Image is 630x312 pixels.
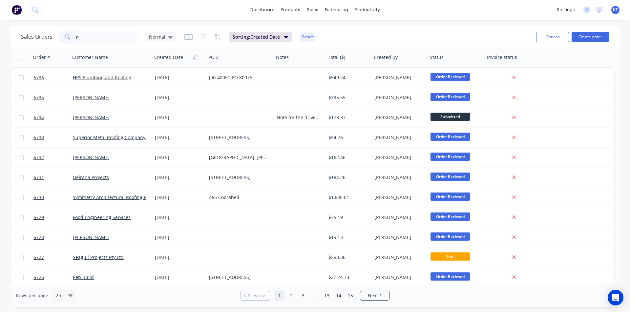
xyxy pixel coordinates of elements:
[241,292,270,299] a: Previous page
[430,232,470,241] span: Order Recieved
[608,290,623,305] div: Open Intercom Messenger
[209,174,268,181] div: [STREET_ADDRESS]
[238,291,392,301] ul: Pagination
[328,74,367,81] div: $549.24
[33,254,44,261] span: 6727
[430,93,470,101] span: Order Recieved
[155,154,204,161] div: [DATE]
[328,134,367,141] div: $54.76
[33,108,73,127] a: 6734
[73,134,161,140] a: Superior Metal Roofing Company Pty Ltd
[328,274,367,281] div: $2,124.73
[33,174,44,181] span: 6731
[233,34,280,40] span: Sorting: Created Date
[33,114,44,121] span: 6734
[209,194,268,201] div: 465 Coorabell
[73,174,109,180] a: Delrana Projects
[374,234,423,241] div: [PERSON_NAME]
[33,267,73,287] a: 6726
[33,208,73,227] a: 6729
[155,194,204,201] div: [DATE]
[209,134,268,141] div: [STREET_ADDRESS]
[278,5,304,15] div: products
[322,5,351,15] div: purchasing
[155,74,204,81] div: [DATE]
[155,94,204,101] div: [DATE]
[430,193,470,201] span: Order Recieved
[322,291,332,301] a: Page 13
[374,254,423,261] div: [PERSON_NAME]
[33,128,73,147] a: 6733
[328,254,367,261] div: $593.36
[276,54,289,61] div: Notes
[536,32,569,42] button: Options
[33,234,44,241] span: 6728
[374,154,423,161] div: [PERSON_NAME]
[155,114,204,121] div: [DATE]
[374,174,423,181] div: [PERSON_NAME]
[12,5,22,15] img: Factory
[368,292,378,299] span: Next
[554,5,578,15] div: settings
[76,30,140,44] input: Search...
[149,33,165,40] span: Normal
[33,228,73,247] a: 6728
[247,5,278,15] a: dashboard
[328,114,367,121] div: $173.37
[155,254,204,261] div: [DATE]
[33,68,73,87] a: 6736
[155,234,204,241] div: [DATE]
[430,153,470,161] span: Order Recieved
[328,154,367,161] div: $162.46
[374,274,423,281] div: [PERSON_NAME]
[328,214,367,221] div: $35.19
[155,174,204,181] div: [DATE]
[374,74,423,81] div: [PERSON_NAME]
[613,7,618,13] span: KT
[430,73,470,81] span: Order Recieved
[286,291,296,301] a: Page 2
[33,88,73,107] a: 6735
[351,5,383,15] div: productivity
[33,148,73,167] a: 6732
[374,94,423,101] div: [PERSON_NAME]
[298,291,308,301] a: Page 3
[73,234,110,240] a: [PERSON_NAME]
[33,188,73,207] a: 6730
[430,173,470,181] span: Order Recieved
[33,134,44,141] span: 6733
[209,274,268,281] div: [STREET_ADDRESS]
[374,114,423,121] div: [PERSON_NAME]
[33,274,44,281] span: 6726
[248,292,266,299] span: Previous
[346,291,355,301] a: Page 15
[572,32,609,42] button: Create order
[304,5,322,15] div: sales
[374,134,423,141] div: [PERSON_NAME]
[229,32,292,42] button: Sorting:Created Date
[33,168,73,187] a: 6731
[33,214,44,221] span: 6729
[300,32,316,42] button: Reset
[328,194,367,201] div: $1,635.01
[33,154,44,161] span: 6732
[328,54,345,61] div: Total ($)
[155,134,204,141] div: [DATE]
[430,272,470,281] span: Order Recieved
[209,154,268,161] div: [GEOGRAPHIC_DATA], [PERSON_NAME]
[374,214,423,221] div: [PERSON_NAME]
[430,212,470,221] span: Order Recieved
[209,74,268,81] div: Job 40051 PO 80075
[430,133,470,141] span: Order Recieved
[208,54,219,61] div: PO #
[328,94,367,101] div: $395.55
[73,214,131,220] a: Food Engineering Services
[73,154,110,160] a: [PERSON_NAME]
[73,114,110,120] a: [PERSON_NAME]
[430,113,470,121] span: Submitted
[73,254,124,260] a: Seagull Projects Pty Ltd
[73,194,158,200] a: Symmetry Architectural Roofing Pty Ltd
[487,54,517,61] div: Invoice status
[154,54,183,61] div: Created Date
[328,174,367,181] div: $184.26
